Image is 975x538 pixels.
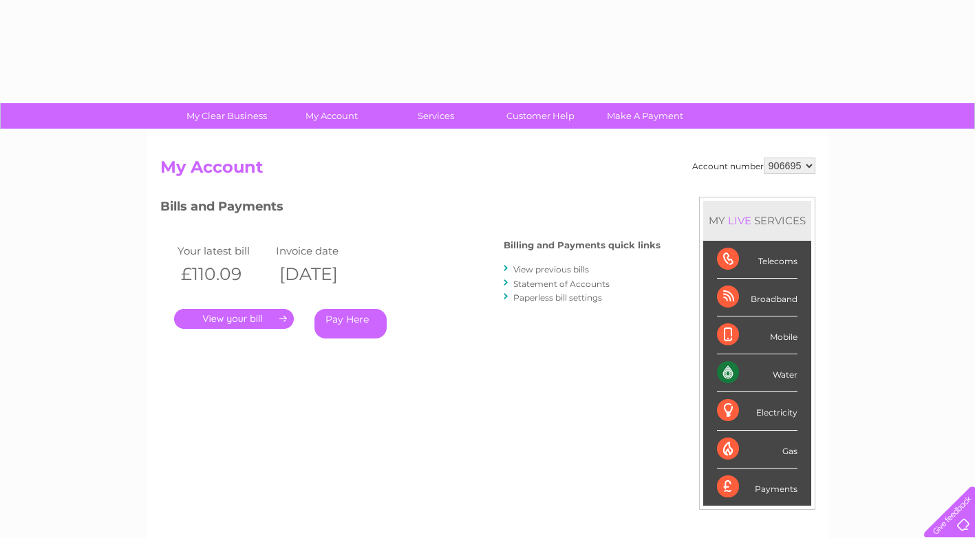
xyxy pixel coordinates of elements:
div: Gas [717,431,797,469]
div: LIVE [725,214,754,227]
a: My Account [275,103,388,129]
h2: My Account [160,158,815,184]
a: Paperless bill settings [513,292,602,303]
div: Telecoms [717,241,797,279]
a: Customer Help [484,103,597,129]
a: . [174,309,294,329]
div: Broadband [717,279,797,316]
div: Account number [692,158,815,174]
div: MY SERVICES [703,201,811,240]
td: Invoice date [272,241,372,260]
div: Electricity [717,392,797,430]
div: Mobile [717,316,797,354]
a: Services [379,103,493,129]
h3: Bills and Payments [160,197,661,221]
a: Pay Here [314,309,387,338]
h4: Billing and Payments quick links [504,240,661,250]
td: Your latest bill [174,241,273,260]
a: Statement of Accounts [513,279,610,289]
a: My Clear Business [170,103,283,129]
a: View previous bills [513,264,589,275]
div: Water [717,354,797,392]
th: [DATE] [272,260,372,288]
th: £110.09 [174,260,273,288]
div: Payments [717,469,797,506]
a: Make A Payment [588,103,702,129]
